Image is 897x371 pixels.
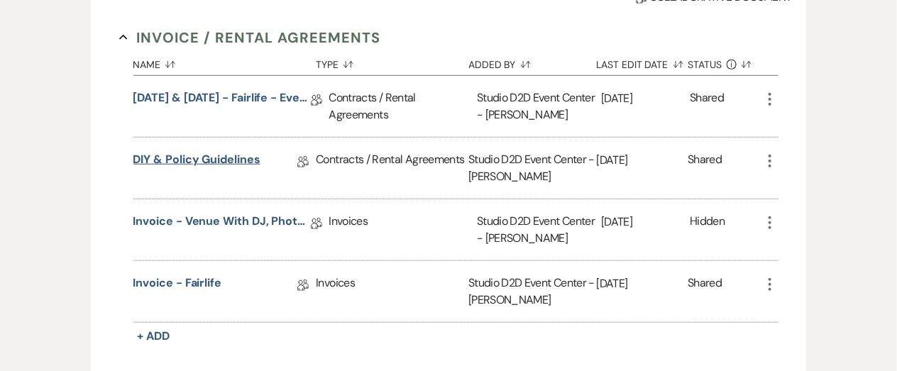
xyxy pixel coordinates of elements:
[688,151,722,185] div: Shared
[119,27,381,48] button: Invoice / Rental Agreements
[688,275,722,309] div: Shared
[133,213,311,235] a: Invoice - Venue with DJ, Photo Booth & Pizza
[133,48,317,75] button: Name
[329,199,478,260] div: Invoices
[601,89,690,108] p: [DATE]
[468,48,596,75] button: Added By
[688,60,722,70] span: Status
[601,213,690,231] p: [DATE]
[329,76,478,137] div: Contracts / Rental Agreements
[477,199,601,260] div: Studio D2D Event Center - [PERSON_NAME]
[690,89,724,123] div: Shared
[597,151,688,170] p: [DATE]
[477,76,601,137] div: Studio D2D Event Center - [PERSON_NAME]
[138,328,170,343] span: + Add
[133,326,175,346] button: + Add
[316,261,468,322] div: Invoices
[316,48,468,75] button: Type
[316,138,468,199] div: Contracts / Rental Agreements
[597,275,688,293] p: [DATE]
[133,151,260,173] a: DIY & Policy Guidelines
[468,138,596,199] div: Studio D2D Event Center - [PERSON_NAME]
[688,48,761,75] button: Status
[597,48,688,75] button: Last Edit Date
[690,213,725,247] div: Hidden
[133,89,311,111] a: [DATE] & [DATE] - Fairlife - Event Agreement
[133,275,222,297] a: Invoice - Fairlife
[468,261,596,322] div: Studio D2D Event Center - [PERSON_NAME]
